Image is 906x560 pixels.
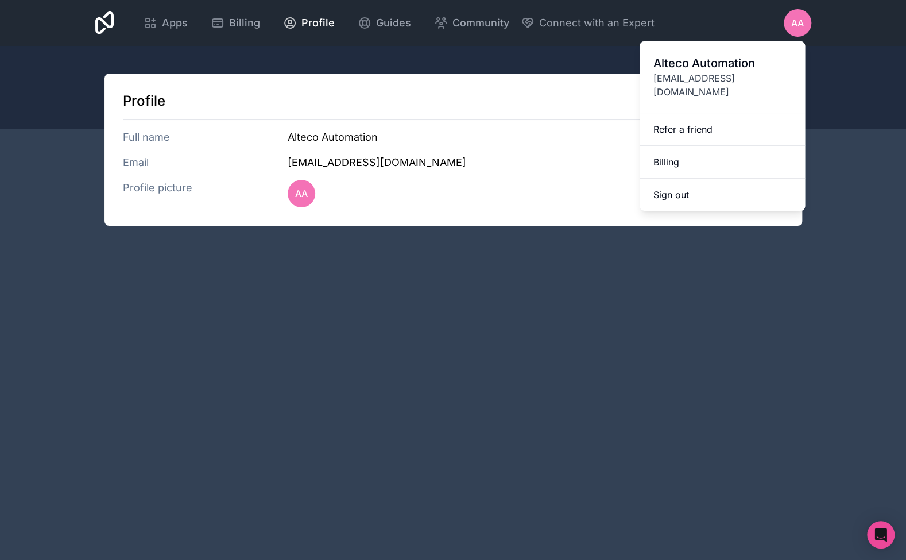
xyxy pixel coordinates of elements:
span: AA [791,16,804,30]
h1: Profile [123,92,784,110]
button: Connect with an Expert [521,15,655,31]
a: Billing [640,146,805,179]
a: Apps [134,10,197,36]
a: Profile [274,10,344,36]
h3: Email [123,155,288,171]
div: Open Intercom Messenger [867,521,895,549]
span: AA [295,187,308,200]
span: Guides [376,15,411,31]
span: [EMAIL_ADDRESS][DOMAIN_NAME] [653,71,791,99]
h3: [EMAIL_ADDRESS][DOMAIN_NAME] [288,155,783,171]
h3: Full name [123,129,288,145]
span: Apps [162,15,188,31]
h3: Profile picture [123,180,288,207]
a: Billing [202,10,269,36]
span: Profile [301,15,335,31]
a: Refer a friend [640,113,805,146]
a: Community [425,10,518,36]
span: Connect with an Expert [539,15,655,31]
button: Sign out [640,179,805,211]
span: Alteco Automation [653,55,791,71]
h3: Alteco Automation [288,129,783,145]
span: Billing [229,15,260,31]
a: Guides [349,10,420,36]
span: Community [452,15,509,31]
